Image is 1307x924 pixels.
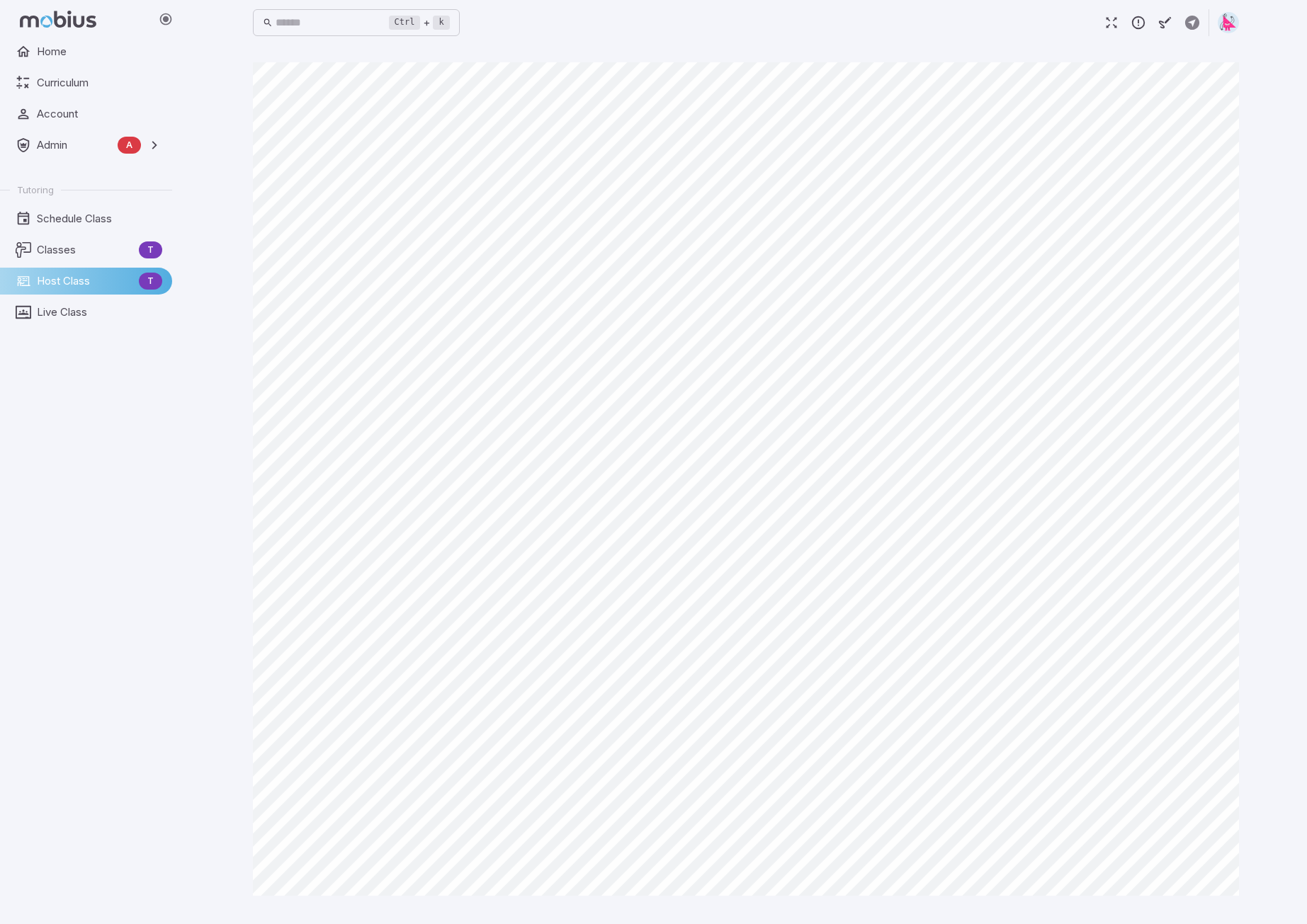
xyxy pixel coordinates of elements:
[1098,9,1125,36] button: Fullscreen Game
[389,16,421,30] kbd: Ctrl
[37,304,162,320] span: Live Class
[37,273,133,289] span: Host Class
[37,106,162,122] span: Account
[433,16,449,30] kbd: k
[37,75,162,91] span: Curriculum
[139,243,162,257] span: T
[37,44,162,59] span: Home
[37,211,162,227] span: Schedule Class
[1125,9,1152,36] button: Report an Issue
[389,14,450,31] div: +
[37,137,112,153] span: Admin
[17,183,54,196] span: Tutoring
[37,242,133,258] span: Classes
[118,138,141,152] span: A
[139,274,162,288] span: T
[1179,9,1206,36] button: Create Activity
[1152,9,1179,36] button: Start Drawing on Questions
[1218,12,1239,33] img: right-triangle.svg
